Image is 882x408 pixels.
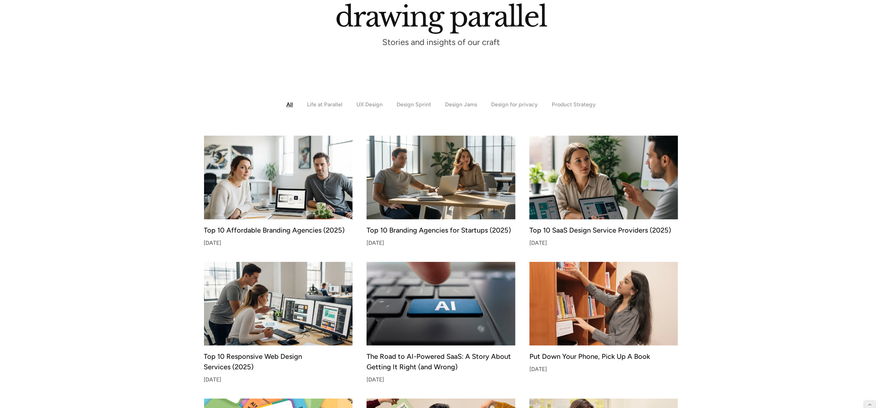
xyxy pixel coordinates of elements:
div: Top 10 Branding Agencies for Startups (2025) [367,228,515,233]
div: All [286,101,293,108]
div: [DATE] [529,241,678,245]
div: [DATE] [367,378,515,382]
a: Put Down Your Phone, Pick Up A Book[DATE] [529,262,678,382]
a: Top 10 SaaS Design Service Providers (2025)[DATE] [529,136,678,245]
p: Stories and insights of our craft [382,39,500,47]
div: Top 10 Responsive Web Design Services (2025) [204,354,353,369]
div: Life at Parallel [307,101,342,108]
div: Design for privacy [491,101,538,108]
div: [DATE] [529,367,678,371]
div: [DATE] [367,241,515,245]
div: [DATE] [204,241,353,245]
div: Top 10 SaaS Design Service Providers (2025) [529,228,678,233]
div: [DATE] [204,378,353,382]
div: Product Strategy [552,101,596,108]
div: The Road to AI-Powered SaaS: A Story About Getting It Right (and Wrong) [367,354,515,369]
div: Top 10 Affordable Branding Agencies (2025) [204,228,353,233]
a: Top 10 Affordable Branding Agencies (2025)[DATE] [204,136,353,245]
a: Top 10 Responsive Web Design Services (2025)[DATE] [204,262,353,382]
div: Design Sprint [397,101,431,108]
div: Design Jams [445,101,477,108]
a: Top 10 Branding Agencies for Startups (2025)[DATE] [367,136,515,245]
div: Put Down Your Phone, Pick Up A Book [529,354,678,359]
div: UX Design [356,101,383,108]
a: The Road to AI-Powered SaaS: A Story About Getting It Right (and Wrong)[DATE] [367,262,515,382]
